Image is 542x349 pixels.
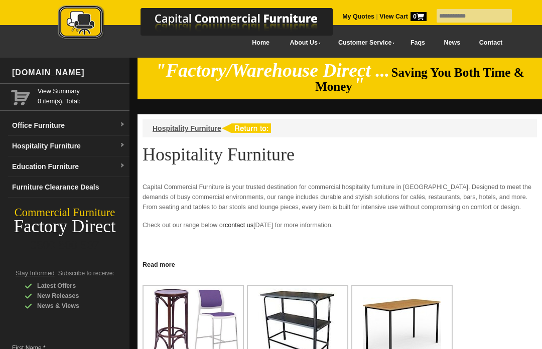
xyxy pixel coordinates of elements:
div: New Releases [25,291,120,301]
h1: Hospitality Furniture [143,145,537,164]
a: Education Furnituredropdown [8,156,129,177]
em: " [354,74,364,95]
span: Stay Informed [16,270,55,277]
img: dropdown [119,163,125,169]
a: Click to read more [138,257,542,270]
a: Hospitality Furniture [153,124,221,132]
p: Capital Commercial Furniture is your trusted destination for commercial hospitality furniture in ... [143,182,537,212]
span: 0 [411,12,427,21]
img: dropdown [119,142,125,148]
a: Faqs [401,32,435,54]
img: return to [221,123,271,133]
p: Check out our range below or [DATE] for more information. [143,220,537,240]
span: Saving You Both Time & Money [315,66,524,93]
strong: View Cart [379,13,427,20]
em: "Factory/Warehouse Direct ... [156,60,390,81]
span: Subscribe to receive: [58,270,114,277]
a: Capital Commercial Furniture Logo [30,5,381,45]
a: Furniture Clearance Deals [8,177,129,198]
img: dropdown [119,122,125,128]
a: View Summary [38,86,125,96]
div: News & Views [25,301,120,311]
span: 0 item(s), Total: [38,86,125,105]
div: [DOMAIN_NAME] [8,58,129,88]
img: Capital Commercial Furniture Logo [30,5,381,42]
a: Hospitality Furnituredropdown [8,136,129,156]
a: Contact [470,32,512,54]
a: 0800 800 507 [30,238,99,252]
a: Office Furnituredropdown [8,115,129,136]
a: View Cart0 [378,13,427,20]
a: News [435,32,470,54]
div: Latest Offers [25,281,120,291]
a: contact us [225,222,253,229]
